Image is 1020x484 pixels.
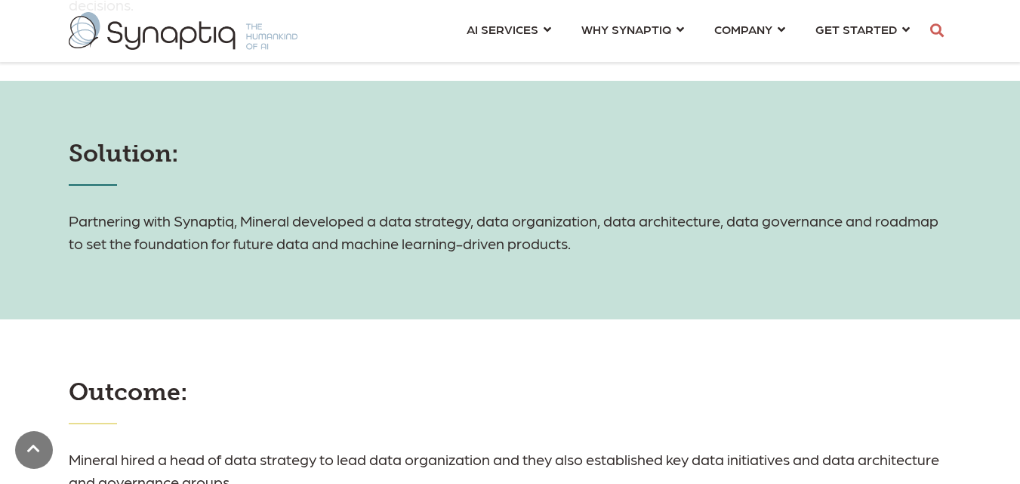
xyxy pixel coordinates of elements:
[581,19,671,39] span: WHY SYNAPTIQ
[451,4,925,58] nav: menu
[714,19,772,39] span: COMPANY
[69,139,952,168] h4: Solution:
[69,378,952,406] h4: Outcome:
[467,19,538,39] span: AI SERVICES
[467,15,551,43] a: AI SERVICES
[69,12,297,50] img: synaptiq logo-2
[69,209,952,254] h6: Partnering with Synaptiq, Mineral developed a data strategy, data organization, data architecture...
[815,19,897,39] span: GET STARTED
[815,15,910,43] a: GET STARTED
[581,15,684,43] a: WHY SYNAPTIQ
[714,15,785,43] a: COMPANY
